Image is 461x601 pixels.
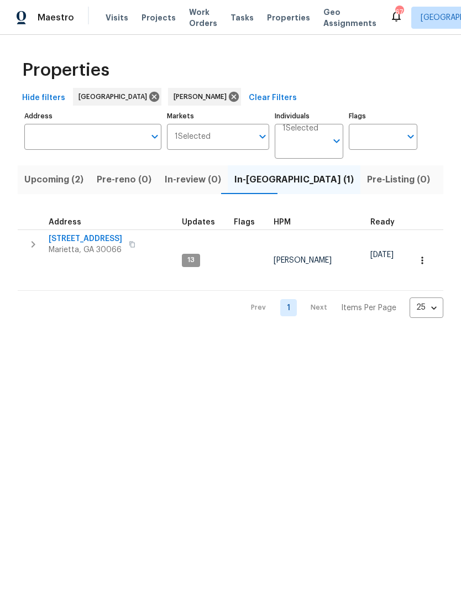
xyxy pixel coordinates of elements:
[182,218,215,226] span: Updates
[183,255,199,265] span: 13
[174,91,231,102] span: [PERSON_NAME]
[234,172,354,187] span: In-[GEOGRAPHIC_DATA] (1)
[255,129,270,144] button: Open
[22,65,109,76] span: Properties
[280,299,297,316] a: Goto page 1
[249,91,297,105] span: Clear Filters
[168,88,241,106] div: [PERSON_NAME]
[142,12,176,23] span: Projects
[274,218,291,226] span: HPM
[410,293,443,322] div: 25
[403,129,418,144] button: Open
[323,7,376,29] span: Geo Assignments
[267,12,310,23] span: Properties
[147,129,163,144] button: Open
[78,91,151,102] span: [GEOGRAPHIC_DATA]
[167,113,270,119] label: Markets
[38,12,74,23] span: Maestro
[49,244,122,255] span: Marietta, GA 30066
[18,88,70,108] button: Hide filters
[240,297,443,318] nav: Pagination Navigation
[49,218,81,226] span: Address
[367,172,430,187] span: Pre-Listing (0)
[175,132,211,142] span: 1 Selected
[274,257,332,264] span: [PERSON_NAME]
[165,172,221,187] span: In-review (0)
[189,7,217,29] span: Work Orders
[282,124,318,133] span: 1 Selected
[244,88,301,108] button: Clear Filters
[341,302,396,313] p: Items Per Page
[370,218,395,226] span: Ready
[73,88,161,106] div: [GEOGRAPHIC_DATA]
[275,113,343,119] label: Individuals
[230,14,254,22] span: Tasks
[349,113,417,119] label: Flags
[329,133,344,149] button: Open
[395,7,403,18] div: 67
[370,218,405,226] div: Earliest renovation start date (first business day after COE or Checkout)
[24,172,83,187] span: Upcoming (2)
[106,12,128,23] span: Visits
[97,172,151,187] span: Pre-reno (0)
[370,251,394,259] span: [DATE]
[234,218,255,226] span: Flags
[22,91,65,105] span: Hide filters
[24,113,161,119] label: Address
[49,233,122,244] span: [STREET_ADDRESS]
